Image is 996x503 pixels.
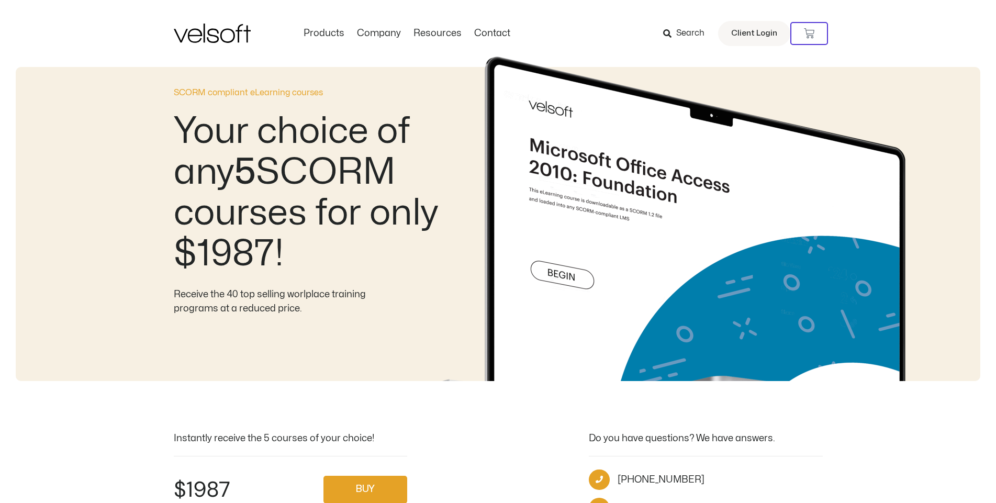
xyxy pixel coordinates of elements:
[297,28,351,39] a: ProductsMenu Toggle
[589,431,822,445] div: Do you have questions? We have answers.
[174,86,472,99] p: SCORM compliant eLearning courses
[355,482,375,497] span: BUY
[731,27,777,40] span: Client Login
[676,27,704,40] span: Search
[174,287,407,317] div: Receive the 40 top selling worlplace training programs at a reduced price.
[615,473,704,487] span: [PHONE_NUMBER]
[718,21,790,46] a: Client Login
[468,28,517,39] a: ContactMenu Toggle
[297,28,517,39] nav: Menu
[174,24,251,43] img: Velsoft Training Materials
[174,431,407,445] div: Instantly receive the 5 courses of your choice!
[407,28,468,39] a: ResourcesMenu Toggle
[234,155,256,190] b: 5
[663,25,712,42] a: Search
[351,28,407,39] a: CompanyMenu Toggle
[174,111,439,275] h2: Your choice of any SCORM courses for only $1987!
